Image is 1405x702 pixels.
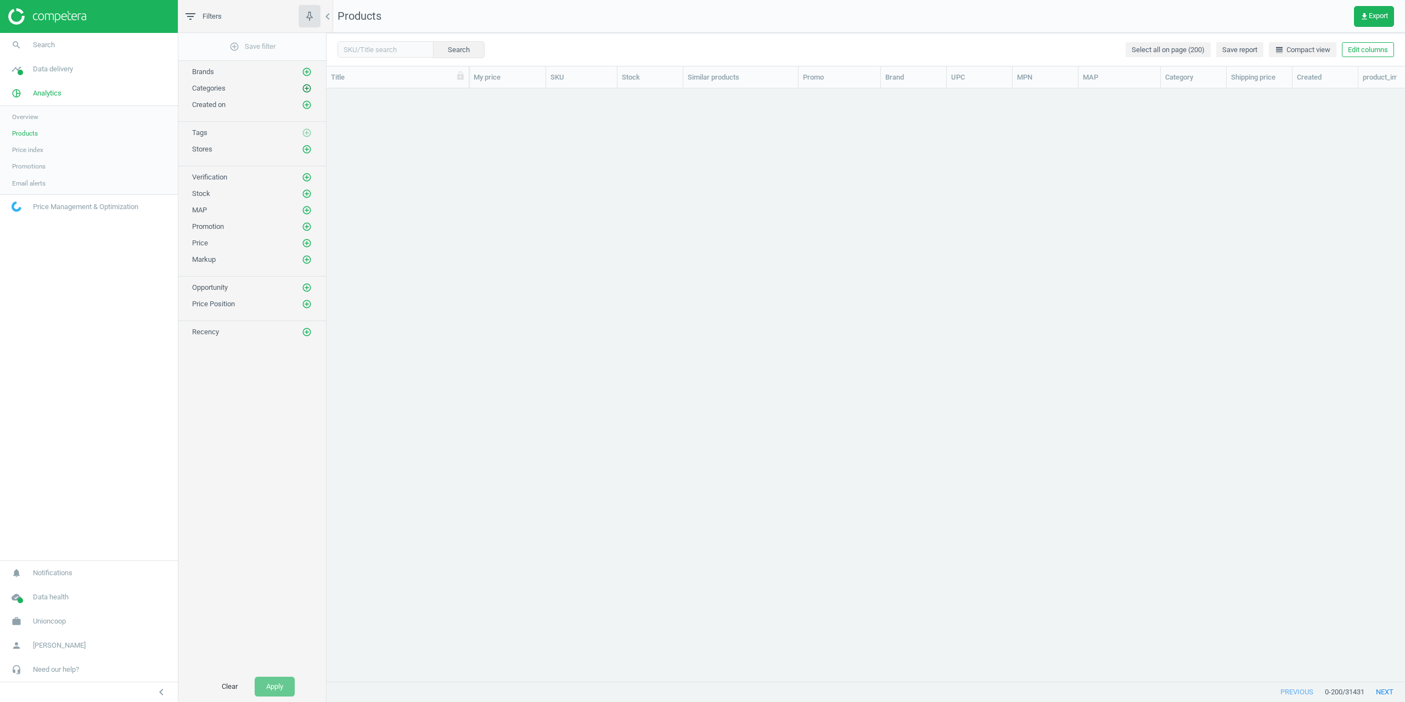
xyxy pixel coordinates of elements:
[301,205,312,216] button: add_circle_outline
[210,677,249,697] button: Clear
[148,685,175,699] button: chevron_left
[6,35,27,55] i: search
[192,222,224,231] span: Promotion
[302,327,312,337] i: add_circle_outline
[192,100,226,109] span: Created on
[301,254,312,265] button: add_circle_outline
[229,42,239,52] i: add_circle_outline
[302,205,312,215] i: add_circle_outline
[1275,45,1330,55] span: Compact view
[951,72,1008,82] div: UPC
[6,563,27,583] i: notifications
[301,221,312,232] button: add_circle_outline
[302,299,312,309] i: add_circle_outline
[338,9,381,23] span: Products
[12,201,21,212] img: wGWNvw8QSZomAAAAABJRU5ErkJggg==
[192,145,212,153] span: Stores
[302,238,312,248] i: add_circle_outline
[302,222,312,232] i: add_circle_outline
[1269,682,1325,702] button: previous
[184,10,197,23] i: filter_list
[688,72,794,82] div: Similar products
[1222,45,1257,55] span: Save report
[301,282,312,293] button: add_circle_outline
[1275,46,1284,54] i: line_weight
[803,72,876,82] div: Promo
[433,41,485,58] button: Search
[6,83,27,104] i: pie_chart_outlined
[1126,42,1211,58] button: Select all on page (200)
[6,59,27,80] i: timeline
[321,10,334,23] i: chevron_left
[302,128,312,138] i: add_circle_outline
[302,283,312,293] i: add_circle_outline
[192,128,207,137] span: Tags
[302,255,312,265] i: add_circle_outline
[301,238,312,249] button: add_circle_outline
[301,127,312,138] button: add_circle_outline
[178,36,326,58] button: add_circle_outlineSave filter
[327,88,1405,673] div: grid
[33,641,86,650] span: [PERSON_NAME]
[301,144,312,155] button: add_circle_outline
[6,659,27,680] i: headset_mic
[301,188,312,199] button: add_circle_outline
[474,72,541,82] div: My price
[302,189,312,199] i: add_circle_outline
[622,72,678,82] div: Stock
[192,68,214,76] span: Brands
[33,64,73,74] span: Data delivery
[12,145,43,154] span: Price index
[1360,12,1369,21] i: get_app
[6,611,27,632] i: work
[192,84,226,92] span: Categories
[1364,682,1405,702] button: next
[12,179,46,188] span: Email alerts
[192,173,227,181] span: Verification
[12,113,38,121] span: Overview
[192,189,210,198] span: Stock
[1325,687,1342,697] span: 0 - 200
[550,72,612,82] div: SKU
[12,162,46,171] span: Promotions
[192,239,208,247] span: Price
[8,8,86,25] img: ajHJNr6hYgQAAAAASUVORK5CYII=
[33,202,138,212] span: Price Management & Optimization
[6,635,27,656] i: person
[302,67,312,77] i: add_circle_outline
[1360,12,1388,21] span: Export
[33,88,61,98] span: Analytics
[1297,72,1353,82] div: Created
[1342,42,1394,58] button: Edit columns
[1342,687,1364,697] span: / 31431
[302,172,312,182] i: add_circle_outline
[192,328,219,336] span: Recency
[1132,45,1205,55] span: Select all on page (200)
[203,12,222,21] span: Filters
[155,686,168,699] i: chevron_left
[885,72,942,82] div: Brand
[1354,6,1394,27] button: get_appExport
[301,66,312,77] button: add_circle_outline
[192,300,235,308] span: Price Position
[301,172,312,183] button: add_circle_outline
[33,665,79,675] span: Need our help?
[301,99,312,110] button: add_circle_outline
[6,587,27,608] i: cloud_done
[301,299,312,310] button: add_circle_outline
[302,144,312,154] i: add_circle_outline
[192,283,228,291] span: Opportunity
[12,129,38,138] span: Products
[33,40,55,50] span: Search
[33,616,66,626] span: Unioncoop
[1216,42,1263,58] button: Save report
[338,41,434,58] input: SKU/Title search
[302,83,312,93] i: add_circle_outline
[301,327,312,338] button: add_circle_outline
[255,677,295,697] button: Apply
[331,72,464,82] div: Title
[1083,72,1156,82] div: MAP
[1231,72,1288,82] div: Shipping price
[1165,72,1222,82] div: Category
[229,42,276,52] span: Save filter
